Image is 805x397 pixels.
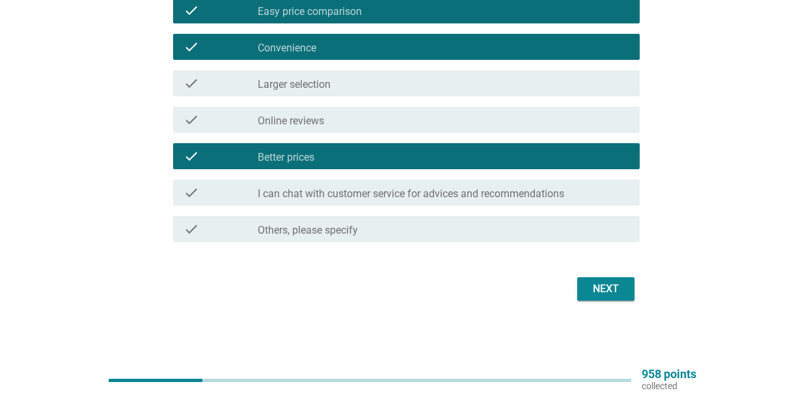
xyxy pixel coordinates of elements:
[184,185,199,200] i: check
[642,368,696,380] p: 958 points
[258,5,362,18] label: Easy price comparison
[184,75,199,91] i: check
[258,42,316,55] label: Convenience
[258,224,358,237] label: Others, please specify
[258,187,564,200] label: I can chat with customer service for advices and recommendations
[642,380,696,392] p: collected
[258,115,324,128] label: Online reviews
[184,3,199,18] i: check
[258,78,331,91] label: Larger selection
[588,281,624,297] div: Next
[184,221,199,237] i: check
[184,112,199,128] i: check
[258,151,314,164] label: Better prices
[577,277,634,301] button: Next
[184,148,199,164] i: check
[184,39,199,55] i: check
